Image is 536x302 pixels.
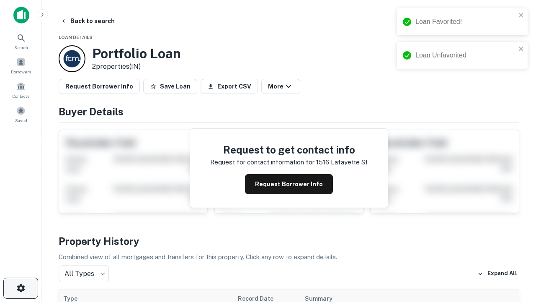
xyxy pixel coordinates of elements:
span: Borrowers [11,68,31,75]
button: Export CSV [201,79,258,94]
div: Loan Unfavorited [415,50,516,60]
a: Saved [3,103,39,125]
span: Loan Details [59,35,93,40]
span: Contacts [13,93,29,99]
button: close [518,45,524,53]
a: Contacts [3,78,39,101]
p: 1516 lafayette st [316,157,368,167]
button: close [518,12,524,20]
h4: Property History [59,234,519,249]
button: Expand All [475,268,519,280]
p: 2 properties (IN) [92,62,181,72]
p: Request for contact information for [210,157,314,167]
iframe: Chat Widget [494,235,536,275]
button: Request Borrower Info [245,174,333,194]
span: Search [14,44,28,51]
h3: Portfolio Loan [92,46,181,62]
img: capitalize-icon.png [13,7,29,23]
button: Save Loan [143,79,197,94]
p: Combined view of all mortgages and transfers for this property. Click any row to expand details. [59,252,519,262]
div: Loan Favorited! [415,17,516,27]
button: Request Borrower Info [59,79,140,94]
button: Back to search [57,13,118,29]
h4: Buyer Details [59,104,519,119]
span: Saved [15,117,27,124]
a: Search [3,30,39,52]
div: All Types [59,266,109,282]
button: More [261,79,300,94]
a: Borrowers [3,54,39,77]
h4: Request to get contact info [210,142,368,157]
